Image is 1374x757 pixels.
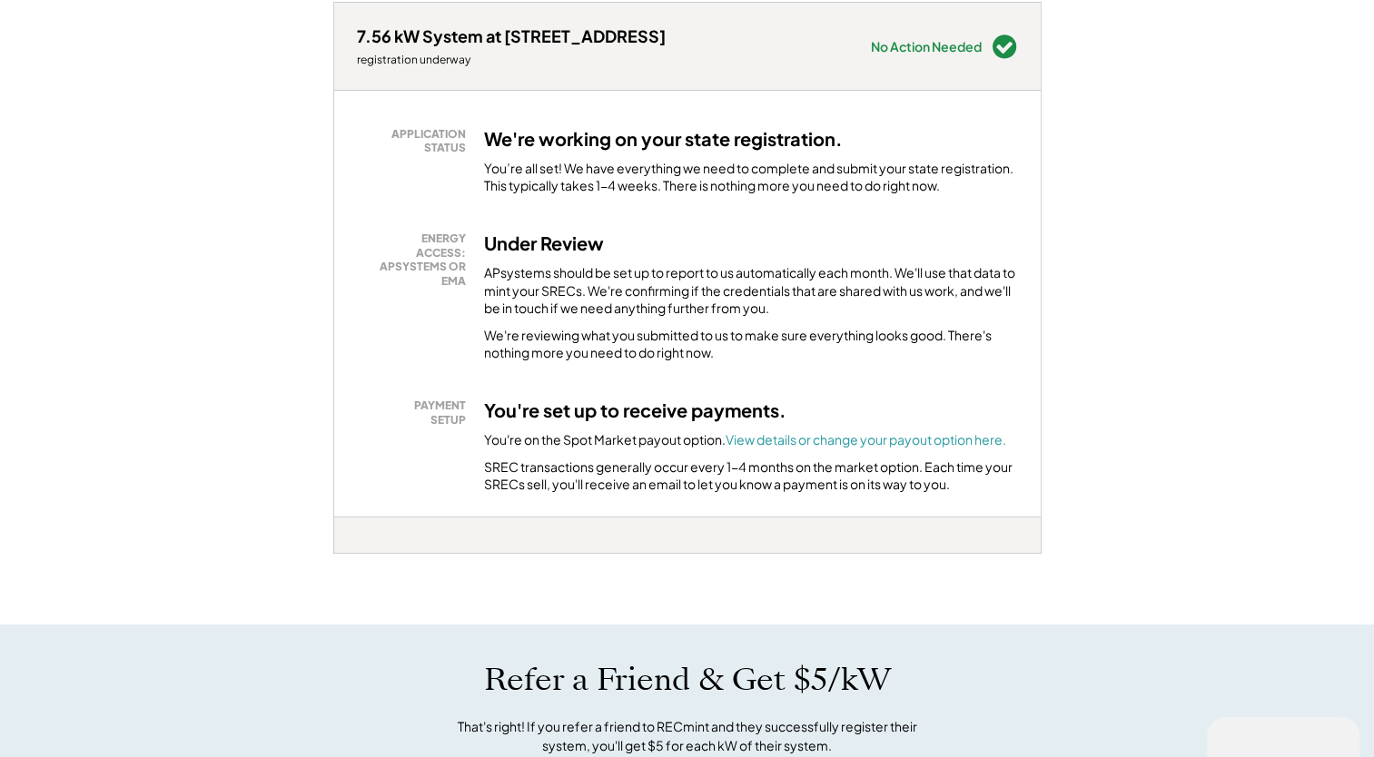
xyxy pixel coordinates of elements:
div: No Action Needed [871,40,982,53]
div: You’re all set! We have everything we need to complete and submit your state registration. This t... [484,160,1018,195]
div: APPLICATION STATUS [366,127,466,155]
div: That's right! If you refer a friend to RECmint and they successfully register their system, you'l... [438,717,937,755]
h1: Refer a Friend & Get $5/kW [484,661,891,699]
div: itccfcix - VA Distributed [333,554,392,561]
div: SREC transactions generally occur every 1-4 months on the market option. Each time your SRECs sel... [484,458,1018,494]
div: APsystems should be set up to report to us automatically each month. We'll use that data to mint ... [484,264,1018,318]
div: PAYMENT SETUP [366,398,466,427]
h3: Under Review [484,231,604,255]
div: ENERGY ACCESS: APSYSTEMS OR EMA [366,231,466,288]
h3: You're set up to receive payments. [484,398,786,422]
div: We're reviewing what you submitted to us to make sure everything looks good. There's nothing more... [484,327,1018,362]
a: View details or change your payout option here. [726,431,1006,447]
div: 7.56 kW System at [STREET_ADDRESS] [357,25,666,46]
div: You're on the Spot Market payout option. [484,431,1006,449]
h3: We're working on your state registration. [484,127,843,151]
div: registration underway [357,53,666,67]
